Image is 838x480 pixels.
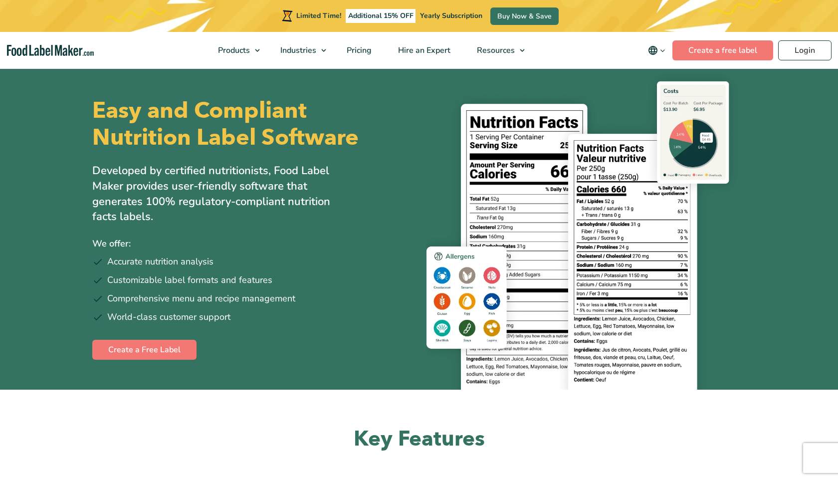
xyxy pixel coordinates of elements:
span: Resources [474,45,516,56]
span: Products [215,45,251,56]
a: Create a free label [672,40,773,60]
a: Login [778,40,832,60]
span: Customizable label formats and features [107,273,272,287]
span: Accurate nutrition analysis [107,255,213,268]
p: We offer: [92,237,412,251]
span: World-class customer support [107,310,230,324]
span: Hire an Expert [395,45,451,56]
a: Buy Now & Save [490,7,559,25]
a: Industries [267,32,331,69]
a: Resources [464,32,530,69]
span: Pricing [344,45,373,56]
p: Developed by certified nutritionists, Food Label Maker provides user-friendly software that gener... [92,163,352,225]
a: Products [205,32,265,69]
a: Pricing [334,32,383,69]
a: Create a Free Label [92,340,197,360]
h2: Key Features [92,426,746,453]
span: Industries [277,45,317,56]
span: Limited Time! [296,11,341,20]
span: Comprehensive menu and recipe management [107,292,295,305]
span: Additional 15% OFF [346,9,416,23]
h1: Easy and Compliant Nutrition Label Software [92,97,411,151]
a: Hire an Expert [385,32,461,69]
span: Yearly Subscription [420,11,482,20]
